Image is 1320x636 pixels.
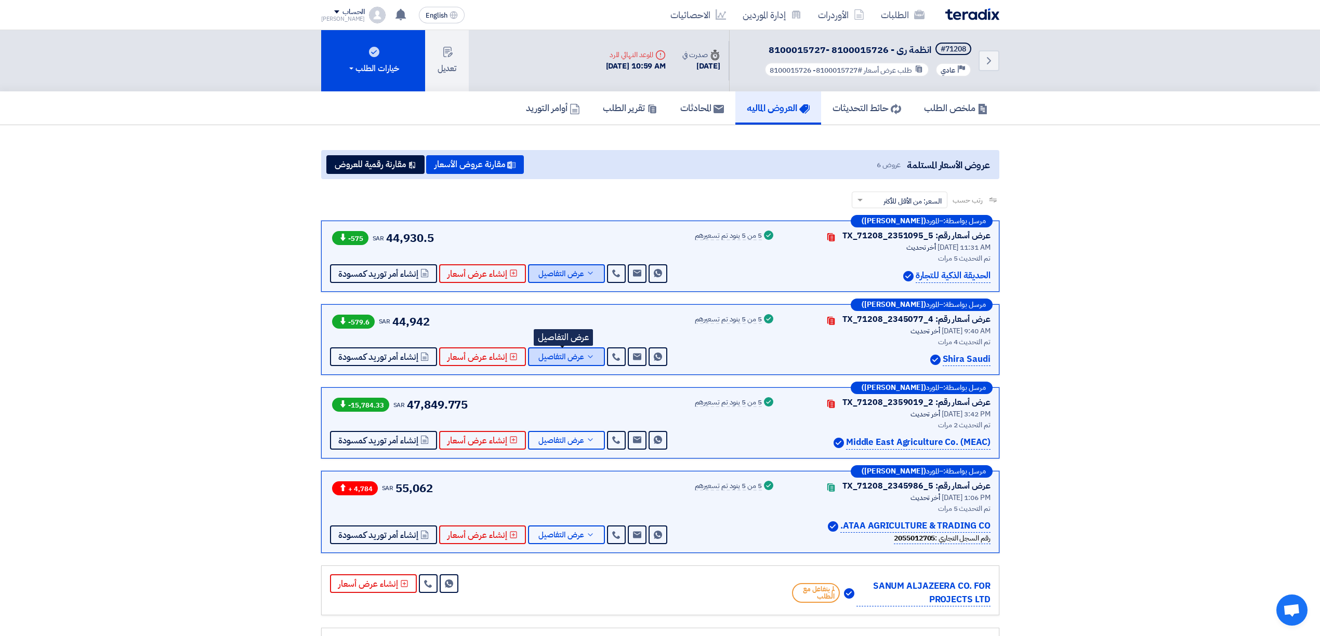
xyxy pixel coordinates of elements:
[669,91,735,125] a: المحادثات
[953,195,982,206] span: رتب حسب
[851,382,993,394] div: –
[695,232,762,240] div: 5 من 5 بنود تم تسعيرهم
[426,155,524,174] button: مقارنة عروض الأسعار
[788,420,991,430] div: تم التحديث 2 مرات
[373,234,385,243] span: SAR
[338,270,418,278] span: إنشاء أمر توريد كمسودة
[338,353,418,361] span: إنشاء أمر توريد كمسودة
[606,60,666,72] div: [DATE] 10:59 AM
[330,431,437,450] button: إنشاء أمر توريد كمسودة
[873,3,933,27] a: الطلبات
[833,102,901,114] h5: حائط التحديثات
[682,49,720,60] div: صدرت في
[834,438,844,448] img: Verified Account
[770,65,862,76] span: #8100015727- 8100015726
[528,347,605,366] button: عرض التفاصيل
[877,159,901,170] span: عروض 6
[538,353,584,361] span: عرض التفاصيل
[769,43,931,57] span: انظمة رى - 8100015726 -8100015727
[842,229,991,242] div: عرض أسعار رقم: TX_71208_2351095_5
[930,355,941,365] img: Verified Account
[338,531,418,539] span: إنشاء أمر توريد كمسودة
[447,531,507,539] span: إنشاء عرض أسعار
[347,62,399,75] div: خيارات الطلب
[330,347,437,366] button: إنشاء أمر توريد كمسودة
[926,468,939,475] span: المورد
[913,91,999,125] a: ملخص الطلب
[379,317,391,326] span: SAR
[938,242,991,253] span: [DATE] 11:31 AM
[682,60,720,72] div: [DATE]
[851,465,993,478] div: –
[862,468,926,475] b: ([PERSON_NAME])
[906,242,936,253] span: أخر تحديث
[734,3,810,27] a: إدارة الموردين
[943,353,991,367] p: Shira Saudi
[526,102,580,114] h5: أوامر التوريد
[942,326,991,336] span: [DATE] 9:40 AM
[788,336,991,347] div: تم التحديث 4 مرات
[788,503,991,514] div: تم التحديث 5 مرات
[538,437,584,444] span: عرض التفاصيل
[330,574,417,593] button: إنشاء عرض أسعار
[910,409,940,420] span: أخر تحديث
[332,481,378,495] span: + 4,784
[943,301,986,308] span: مرسل بواسطة:
[662,3,734,27] a: الاحصائيات
[695,316,762,324] div: 5 من 5 بنود تم تسعيرهم
[603,102,657,114] h5: تقرير الطلب
[945,8,999,20] img: Teradix logo
[735,91,821,125] a: العروض الماليه
[926,301,939,308] span: المورد
[695,482,762,491] div: 5 من 5 بنود تم تسعيرهم
[864,65,912,76] span: طلب عرض أسعار
[447,270,507,278] span: إنشاء عرض أسعار
[862,384,926,391] b: ([PERSON_NAME])
[393,400,405,410] span: SAR
[942,409,991,420] span: [DATE] 3:42 PM
[810,3,873,27] a: الأوردرات
[680,102,724,114] h5: المحادثات
[846,436,991,450] p: Middle East Agriculture Co. (MEAC)
[943,218,986,225] span: مرسل بواسطة:
[419,7,465,23] button: English
[447,437,507,444] span: إنشاء عرض أسعار
[695,399,762,407] div: 5 من 5 بنود تم تسعيرهم
[407,396,468,413] span: 47,849.775
[907,158,989,172] span: عروض الأسعار المستلمة
[943,468,986,475] span: مرسل بواسطة:
[338,437,418,444] span: إنشاء أمر توريد كمسودة
[514,91,591,125] a: أوامر التوريد
[788,253,991,264] div: تم التحديث 5 مرات
[926,384,939,391] span: المورد
[342,8,365,17] div: الحساب
[439,431,526,450] button: إنشاء عرض أسعار
[330,264,437,283] button: إنشاء أمر توريد كمسودة
[840,519,990,533] p: ATAA AGRICULTURE & TRADING CO.
[528,525,605,544] button: عرض التفاصيل
[903,271,914,281] img: Verified Account
[943,384,986,391] span: مرسل بواسطة:
[330,525,437,544] button: إنشاء أمر توريد كمسودة
[924,102,988,114] h5: ملخص الطلب
[426,12,447,19] span: English
[447,353,507,361] span: إنشاء عرض أسعار
[386,229,433,247] span: 44,930.5
[941,65,955,75] span: عادي
[534,329,593,346] div: عرض التفاصيل
[395,480,432,497] span: 55,062
[439,347,526,366] button: إنشاء عرض أسعار
[926,218,939,225] span: المورد
[326,155,425,174] button: مقارنة رقمية للعروض
[606,49,666,60] div: الموعد النهائي للرد
[941,46,966,53] div: #71208
[842,396,991,409] div: عرض أسعار رقم: TX_71208_2359019_2
[528,431,605,450] button: عرض التفاصيل
[792,583,840,603] span: لم يتفاعل مع الطلب
[439,525,526,544] button: إنشاء عرض أسعار
[883,196,942,207] span: السعر: من الأقل للأكثر
[747,102,810,114] h5: العروض الماليه
[910,326,940,336] span: أخر تحديث
[425,30,469,91] button: تعديل
[369,7,386,23] img: profile_test.png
